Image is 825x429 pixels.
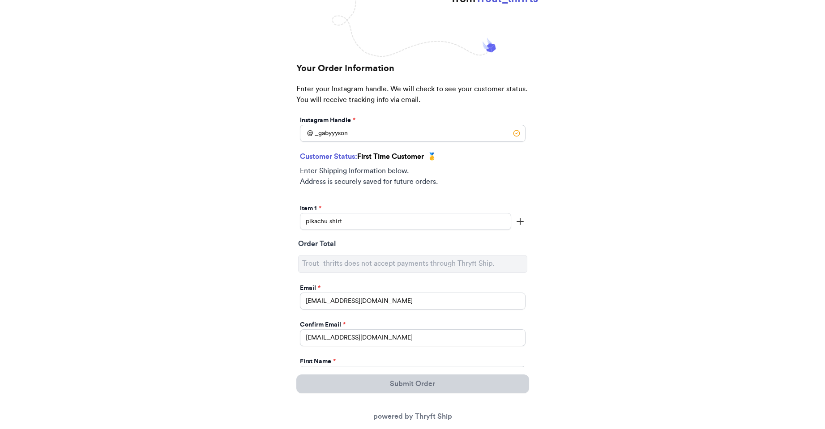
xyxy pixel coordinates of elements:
label: First Name [300,357,336,366]
input: ex.funky hat [300,213,511,230]
input: First Name [300,366,526,383]
p: Enter your Instagram handle. We will check to see your customer status. You will receive tracking... [296,84,529,114]
h2: Your Order Information [296,62,529,84]
input: Confirm Email [300,329,526,346]
span: 🥇 [427,151,436,162]
span: Customer Status: [300,153,357,160]
div: Order Total [298,238,527,251]
a: powered by Thryft Ship [373,413,452,420]
span: First Time Customer [357,153,424,160]
div: @ [300,125,313,142]
button: Submit Order [296,374,529,393]
p: Enter Shipping Information below. Address is securely saved for future orders. [300,166,526,187]
label: Confirm Email [300,320,346,329]
label: Item 1 [300,204,321,213]
input: Email [300,293,526,310]
label: Instagram Handle [300,116,355,125]
label: Email [300,284,321,293]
